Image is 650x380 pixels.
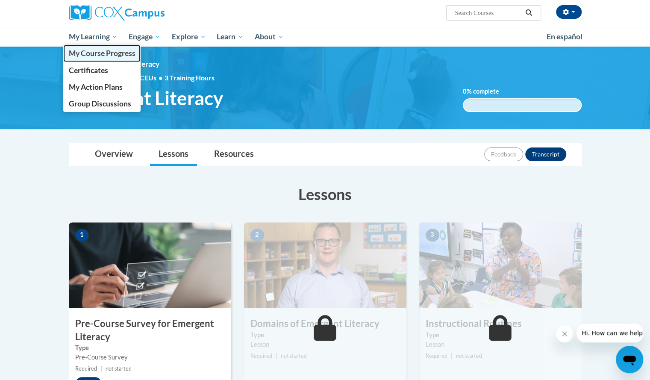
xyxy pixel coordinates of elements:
[556,5,582,19] button: Account Settings
[206,143,262,166] a: Resources
[68,99,131,108] span: Group Discussions
[165,74,215,82] span: 3 Training Hours
[68,66,108,75] span: Certificates
[69,87,223,109] span: Emergent Literacy
[576,324,643,342] iframe: Message from company
[75,229,89,242] span: 1
[69,183,582,205] h3: Lessons
[75,353,225,362] div: Pre-Course Survey
[456,353,482,359] span: not started
[68,82,122,91] span: My Action Plans
[159,74,162,82] span: •
[250,229,264,242] span: 2
[63,79,141,95] a: My Action Plans
[5,6,69,13] span: Hi. How can we help?
[63,62,141,79] a: Certificates
[276,353,277,359] span: |
[250,330,400,340] label: Type
[426,330,575,340] label: Type
[250,353,272,359] span: Required
[100,365,102,372] span: |
[217,32,244,42] span: Learn
[463,88,467,95] span: 0
[541,28,588,46] a: En español
[525,147,566,161] button: Transcript
[522,8,535,18] button: Search
[426,229,439,242] span: 3
[63,27,124,47] a: My Learning
[172,32,206,42] span: Explore
[255,32,284,42] span: About
[69,222,231,308] img: Course Image
[63,45,141,62] a: My Course Progress
[166,27,212,47] a: Explore
[616,346,643,373] iframe: Button to launch messaging window
[454,8,522,18] input: Search Courses
[150,143,197,166] a: Lessons
[547,32,582,41] span: En español
[86,143,141,166] a: Overview
[69,5,165,21] img: Cox Campus
[426,353,447,359] span: Required
[451,353,453,359] span: |
[106,365,132,372] span: not started
[125,73,165,82] span: 0.30 CEUs
[244,222,406,308] img: Course Image
[129,32,161,42] span: Engage
[69,317,231,344] h3: Pre-Course Survey for Emergent Literacy
[281,353,307,359] span: not started
[419,317,582,330] h3: Instructional Routines
[211,27,249,47] a: Learn
[123,27,166,47] a: Engage
[249,27,289,47] a: About
[419,222,582,308] img: Course Image
[99,59,159,68] span: Emergent Literacy
[75,365,97,372] span: Required
[68,49,135,58] span: My Course Progress
[75,343,225,353] label: Type
[63,95,141,112] a: Group Discussions
[69,5,231,21] a: Cox Campus
[556,325,573,342] iframe: Close message
[463,87,512,96] label: % complete
[56,27,594,47] div: Main menu
[244,317,406,330] h3: Domains of Emergent Literacy
[426,340,575,349] div: Lesson
[484,147,523,161] button: Feedback
[250,340,400,349] div: Lesson
[68,32,118,42] span: My Learning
